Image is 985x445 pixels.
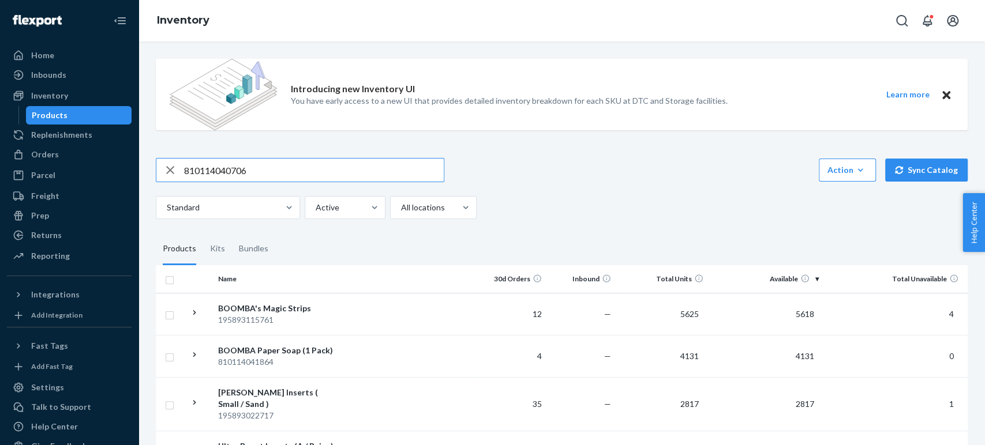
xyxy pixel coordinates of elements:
div: Kits [210,233,225,265]
a: Help Center [7,417,132,436]
div: Add Fast Tag [31,361,73,371]
span: 4131 [676,351,703,361]
div: Products [32,110,68,121]
a: Returns [7,226,132,244]
div: Action [827,164,867,176]
th: Total Unavailable [823,265,968,293]
a: Inbounds [7,66,132,84]
span: 2817 [791,399,819,409]
span: 4 [945,309,958,319]
button: Open notifications [916,9,939,32]
div: Reporting [31,250,70,262]
th: Inbound [546,265,616,293]
div: Integrations [31,289,80,300]
div: BOOMBA's Magic Strips [218,303,339,314]
div: Products [163,233,196,265]
a: Products [26,106,132,125]
div: Prep [31,210,49,221]
a: Add Fast Tag [7,360,132,374]
th: 30d Orders [477,265,546,293]
div: Inventory [31,90,68,101]
div: Returns [31,229,62,241]
div: 810114041864 [218,356,339,368]
input: All locations [400,202,401,213]
div: Parcel [31,169,55,181]
a: Inventory [157,14,209,27]
span: 2817 [676,399,703,409]
span: — [604,351,611,361]
input: Search inventory by name or sku [184,159,444,182]
div: Freight [31,190,59,202]
input: Standard [166,202,167,213]
a: Prep [7,206,132,225]
a: Add Integration [7,308,132,322]
p: Introducing new Inventory UI [291,82,415,96]
div: Settings [31,382,64,393]
img: new-reports-banner-icon.82668bd98b6a51aee86340f2a7b77ae3.png [170,59,277,130]
span: 0 [945,351,958,361]
button: Close [939,88,954,102]
div: Help Center [31,421,78,432]
div: BOOMBA Paper Soap (1 Pack) [218,345,339,356]
a: Reporting [7,247,132,265]
img: Flexport logo [13,15,62,27]
div: Inbounds [31,69,66,81]
button: Integrations [7,285,132,304]
div: Replenishments [31,129,92,141]
ol: breadcrumbs [148,4,219,37]
a: Talk to Support [7,398,132,416]
button: Fast Tags [7,337,132,355]
span: 5625 [676,309,703,319]
button: Open account menu [941,9,964,32]
td: 12 [477,293,546,335]
div: Orders [31,149,59,160]
button: Help Center [962,193,985,252]
span: — [604,309,611,319]
button: Open Search Box [890,9,913,32]
span: 5618 [791,309,819,319]
span: — [604,399,611,409]
div: Bundles [239,233,268,265]
span: 1 [945,399,958,409]
div: 195893022717 [218,410,339,421]
input: Active [314,202,316,213]
button: Sync Catalog [885,159,968,182]
div: Add Integration [31,310,83,320]
th: Total Units [616,265,708,293]
div: Fast Tags [31,340,68,352]
a: Inventory [7,86,132,105]
a: Replenishments [7,126,132,144]
td: 4 [477,335,546,377]
a: Home [7,46,132,65]
th: Name [214,265,343,293]
td: 35 [477,377,546,431]
div: 195893115761 [218,314,339,326]
a: Orders [7,145,132,164]
div: Home [31,50,54,61]
a: Freight [7,187,132,205]
div: Talk to Support [31,401,91,413]
div: [PERSON_NAME] Inserts ( Small / Sand ) [218,387,339,410]
a: Settings [7,378,132,397]
a: Parcel [7,166,132,184]
button: Close Navigation [108,9,132,32]
th: Available [708,265,823,293]
button: Action [819,159,876,182]
p: You have early access to a new UI that provides detailed inventory breakdown for each SKU at DTC ... [291,95,728,107]
span: 4131 [791,351,819,361]
button: Learn more [879,88,937,102]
